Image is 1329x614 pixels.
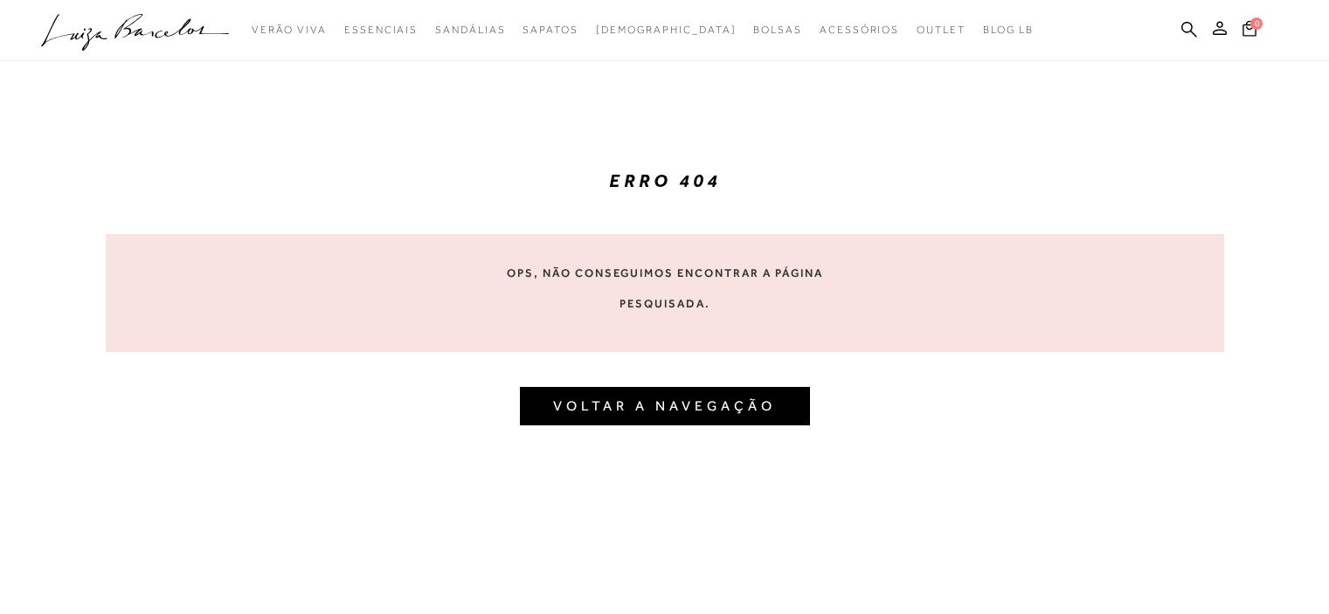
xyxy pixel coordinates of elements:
[753,24,802,36] span: Bolsas
[1250,17,1263,30] span: 0
[553,397,776,414] a: VOLTAR A NAVEGAÇÃO
[753,14,802,46] a: noSubCategoriesText
[252,24,327,36] span: Verão Viva
[917,14,966,46] a: noSubCategoriesText
[820,14,899,46] a: noSubCategoriesText
[1237,19,1262,43] button: 0
[344,24,418,36] span: Essenciais
[983,24,1034,36] span: BLOG LB
[523,14,578,46] a: noSubCategoriesText
[435,24,505,36] span: Sandálias
[596,24,737,36] span: [DEMOGRAPHIC_DATA]
[820,24,899,36] span: Acessórios
[917,24,966,36] span: Outlet
[252,14,327,46] a: noSubCategoriesText
[983,14,1034,46] a: BLOG LB
[523,24,578,36] span: Sapatos
[520,387,810,425] button: VOLTAR A NAVEGAÇÃO
[497,258,833,319] p: Ops, não conseguimos encontrar a página pesquisada.
[596,14,737,46] a: noSubCategoriesText
[344,14,418,46] a: noSubCategoriesText
[609,169,721,191] strong: ERRO 404
[435,14,505,46] a: noSubCategoriesText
